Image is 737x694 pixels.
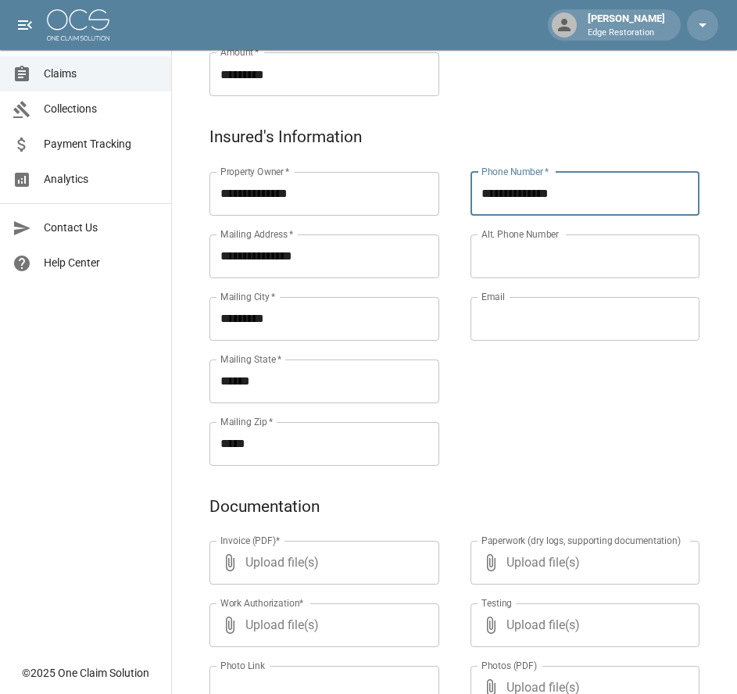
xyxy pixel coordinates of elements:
[22,665,149,681] div: © 2025 One Claim Solution
[481,659,537,672] label: Photos (PDF)
[481,165,549,178] label: Phone Number
[245,541,397,585] span: Upload file(s)
[44,171,159,188] span: Analytics
[9,9,41,41] button: open drawer
[47,9,109,41] img: ocs-logo-white-transparent.png
[44,220,159,236] span: Contact Us
[44,66,159,82] span: Claims
[245,603,397,647] span: Upload file(s)
[220,596,304,610] label: Work Authorization*
[506,541,658,585] span: Upload file(s)
[481,227,559,241] label: Alt. Phone Number
[44,101,159,117] span: Collections
[481,290,505,303] label: Email
[481,596,512,610] label: Testing
[220,45,259,59] label: Amount
[220,165,290,178] label: Property Owner
[506,603,658,647] span: Upload file(s)
[44,136,159,152] span: Payment Tracking
[220,227,293,241] label: Mailing Address
[220,659,265,672] label: Photo Link
[220,534,281,547] label: Invoice (PDF)*
[588,27,665,40] p: Edge Restoration
[481,534,681,547] label: Paperwork (dry logs, supporting documentation)
[220,290,276,303] label: Mailing City
[220,415,274,428] label: Mailing Zip
[581,11,671,39] div: [PERSON_NAME]
[44,255,159,271] span: Help Center
[220,352,281,366] label: Mailing State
